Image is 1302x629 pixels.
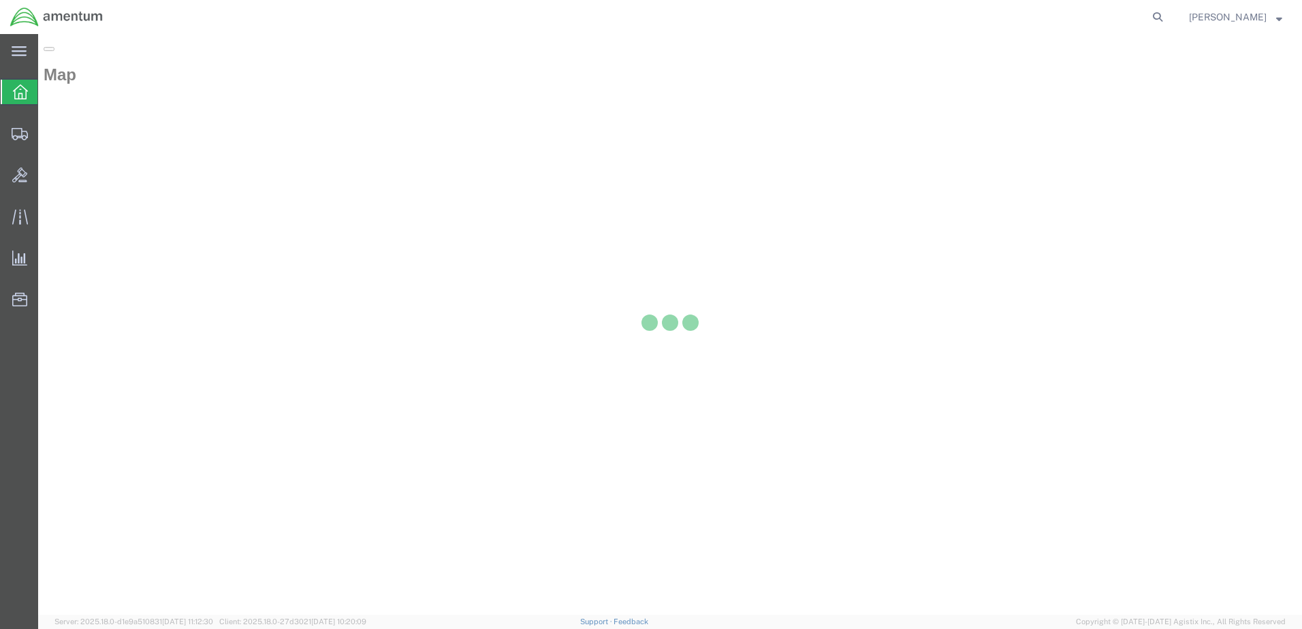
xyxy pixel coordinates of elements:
[1076,616,1286,628] span: Copyright © [DATE]-[DATE] Agistix Inc., All Rights Reserved
[614,617,648,626] a: Feedback
[311,617,366,626] span: [DATE] 10:20:09
[1188,9,1283,25] button: [PERSON_NAME]
[54,617,213,626] span: Server: 2025.18.0-d1e9a510831
[580,617,614,626] a: Support
[219,617,366,626] span: Client: 2025.18.0-27d3021
[10,7,104,27] img: logo
[5,31,1258,50] h2: Map
[1189,10,1267,25] span: Samuel Roberts
[162,617,213,626] span: [DATE] 11:12:30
